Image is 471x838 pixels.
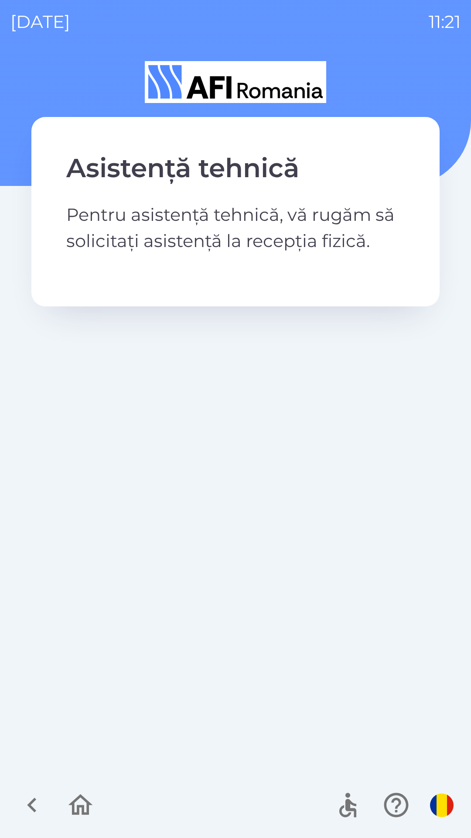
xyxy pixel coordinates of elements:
p: [DATE] [10,9,70,35]
p: 11:21 [429,9,461,35]
h2: Asistență tehnică [66,152,405,184]
img: Logo [31,61,440,103]
img: ro flag [430,793,454,817]
p: Pentru asistență tehnică, vă rugăm să solicitați asistență la recepția fizică. [66,202,405,254]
